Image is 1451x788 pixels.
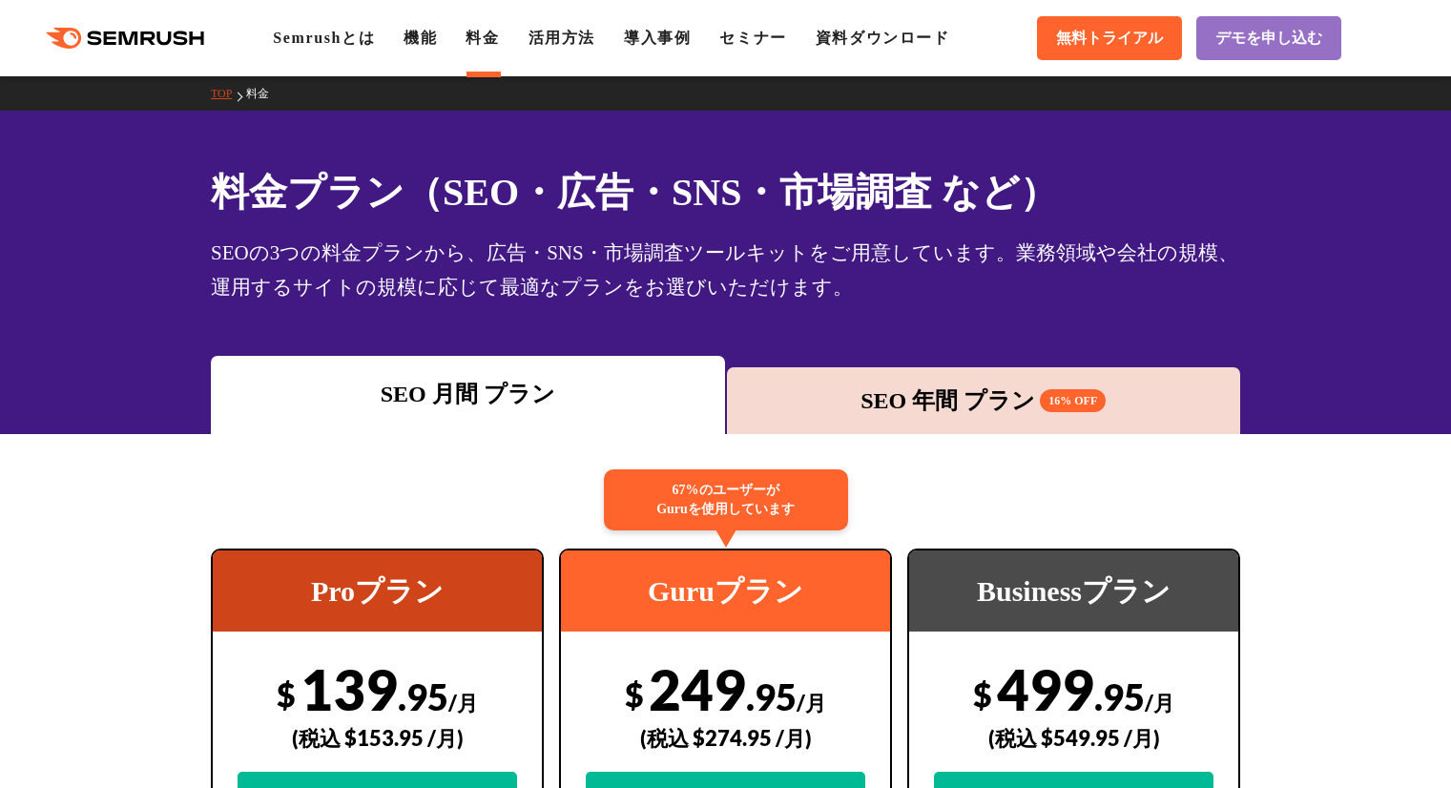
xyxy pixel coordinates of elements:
[624,30,691,46] a: 導入事例
[220,377,715,411] div: SEO 月間 プラン
[211,164,1240,220] h1: 料金プラン（SEO・広告・SNS・市場調査 など）
[1040,389,1106,412] span: 16% OFF
[246,87,283,100] a: 料金
[277,674,296,714] span: $
[404,30,437,46] a: 機能
[736,384,1232,418] div: SEO 年間 プラン
[529,30,595,46] a: 活用方法
[586,704,865,772] div: (税込 $274.95 /月)
[934,704,1213,772] div: (税込 $549.95 /月)
[211,87,246,100] a: TOP
[719,30,786,46] a: セミナー
[1056,29,1163,49] span: 無料トライアル
[746,674,797,718] span: .95
[398,674,448,718] span: .95
[797,690,826,715] span: /月
[1094,674,1145,718] span: .95
[816,30,950,46] a: 資料ダウンロード
[466,30,499,46] a: 料金
[238,704,517,772] div: (税込 $153.95 /月)
[909,550,1238,632] div: Businessプラン
[1037,16,1182,60] a: 無料トライアル
[1215,29,1322,49] span: デモを申し込む
[604,469,848,530] div: 67%のユーザーが Guruを使用しています
[561,550,890,632] div: Guruプラン
[1196,16,1341,60] a: デモを申し込む
[1145,690,1174,715] span: /月
[973,674,992,714] span: $
[273,30,375,46] a: Semrushとは
[625,674,644,714] span: $
[448,690,478,715] span: /月
[213,550,542,632] div: Proプラン
[211,236,1240,304] div: SEOの3つの料金プランから、広告・SNS・市場調査ツールキットをご用意しています。業務領域や会社の規模、運用するサイトの規模に応じて最適なプランをお選びいただけます。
